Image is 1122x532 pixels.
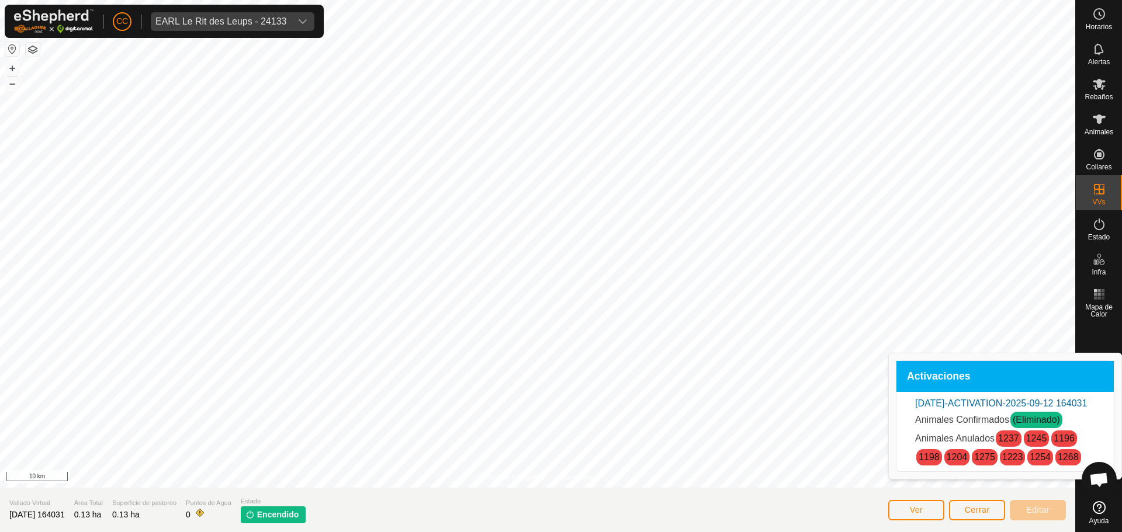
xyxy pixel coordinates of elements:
[477,472,545,483] a: Política de Privacidad
[245,510,255,519] img: encender
[1082,462,1117,497] div: Open chat
[888,500,944,520] button: Ver
[74,510,102,519] span: 0.13 ha
[910,505,923,514] span: Ver
[5,77,19,91] button: –
[1085,128,1113,135] span: Animales
[241,496,306,506] span: Estado
[1026,505,1050,514] span: Editar
[1086,164,1111,171] span: Collares
[257,509,299,521] span: Encendido
[559,472,598,483] a: Contáctenos
[186,498,231,508] span: Puntos de Agua
[9,510,65,519] span: [DATE] 164031
[1085,93,1113,100] span: Rebaños
[1030,452,1051,462] a: 1254
[1076,496,1122,529] a: Ayuda
[998,433,1019,443] a: 1237
[155,17,286,26] div: EARL Le Rit des Leups - 24133
[949,500,1005,520] button: Cerrar
[1088,58,1110,65] span: Alertas
[915,415,1009,425] span: Animales Confirmados
[1086,23,1112,30] span: Horarios
[947,452,968,462] a: 1204
[1079,304,1119,318] span: Mapa de Calor
[1054,433,1075,443] a: 1196
[965,505,990,514] span: Cerrar
[116,15,128,27] span: CC
[112,498,176,508] span: Superficie de pastoreo
[112,510,140,519] span: 0.13 ha
[915,398,1087,408] a: [DATE]-ACTIVATION-2025-09-12 164031
[974,452,995,462] a: 1275
[26,43,40,57] button: Capas del Mapa
[1088,234,1110,241] span: Estado
[1026,433,1047,443] a: 1245
[1089,517,1109,524] span: Ayuda
[291,12,314,31] div: dropdown trigger
[74,498,103,508] span: Área Total
[919,452,940,462] a: 1198
[186,510,191,519] span: 0
[1092,199,1105,206] span: VVs
[1010,500,1066,520] button: Editar
[907,371,971,382] span: Activaciones
[151,12,291,31] span: EARL Le Rit des Leups - 24133
[5,61,19,75] button: +
[915,433,995,443] span: Animales Anulados
[14,9,93,33] img: Logo Gallagher
[5,42,19,56] button: Restablecer Mapa
[1010,412,1062,428] span: (Eliminado)
[1002,452,1023,462] a: 1223
[1092,269,1106,276] span: Infra
[9,498,65,508] span: Vallado Virtual
[1058,452,1079,462] a: 1268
